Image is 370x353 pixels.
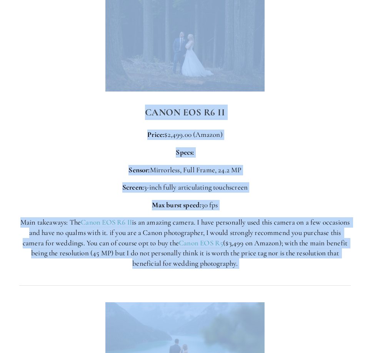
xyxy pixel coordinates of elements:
p: Mirrorless, Full Frame, 24.2 MP [19,165,351,175]
p: Main takeaways: The is an amazing camera. I have personally used this camera on a few occasions a... [19,217,351,268]
p: 3-inch fully articulating touchscreen [19,182,351,193]
strong: Screen: [122,183,144,191]
a: Canon EOS R5 [179,238,223,248]
p: $2,499.00 (Amazon) [19,130,351,140]
strong: Canon EOS R6 II [145,107,225,118]
p: 30 fps [19,200,351,210]
a: Canon EOS R6 II [145,107,225,119]
strong: Max burst speed: [152,200,201,209]
a: Canon EOS R6 II [81,218,132,227]
strong: Sensor: [128,165,150,174]
strong: Specs: [176,148,194,157]
strong: Price: [147,130,164,139]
